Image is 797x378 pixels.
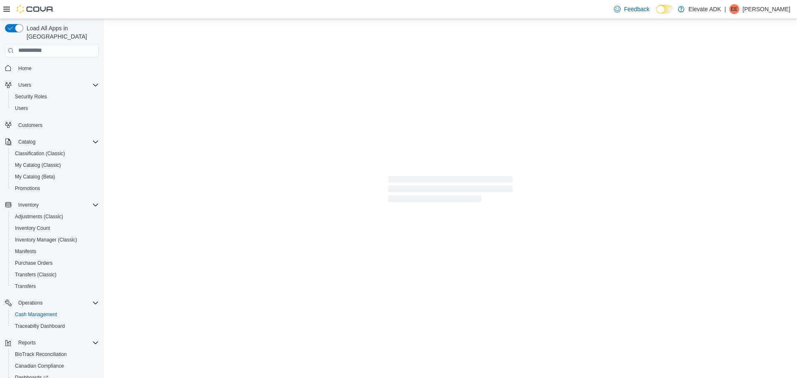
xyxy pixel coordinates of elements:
span: Home [18,65,32,72]
span: BioTrack Reconciliation [12,349,99,359]
a: Home [15,63,35,73]
button: Adjustments (Classic) [8,211,102,222]
span: Canadian Compliance [12,361,99,371]
button: Reports [2,337,102,349]
a: My Catalog (Classic) [12,160,64,170]
span: Catalog [18,139,35,145]
span: Inventory Manager (Classic) [12,235,99,245]
button: Traceabilty Dashboard [8,320,102,332]
span: Manifests [15,248,36,255]
span: EE [731,4,738,14]
button: Transfers [8,280,102,292]
button: Users [15,80,34,90]
span: Customers [15,120,99,130]
a: Promotions [12,183,44,193]
button: Catalog [2,136,102,148]
p: [PERSON_NAME] [743,4,790,14]
a: BioTrack Reconciliation [12,349,70,359]
span: BioTrack Reconciliation [15,351,67,358]
a: Adjustments (Classic) [12,212,66,222]
span: Cash Management [15,311,57,318]
button: Operations [15,298,46,308]
span: Promotions [12,183,99,193]
span: My Catalog (Classic) [15,162,61,168]
span: Catalog [15,137,99,147]
span: Purchase Orders [12,258,99,268]
button: Manifests [8,246,102,257]
span: Operations [18,300,43,306]
button: Promotions [8,183,102,194]
span: Purchase Orders [15,260,53,266]
span: Reports [15,338,99,348]
span: Adjustments (Classic) [15,213,63,220]
span: Transfers (Classic) [15,271,56,278]
span: Users [18,82,31,88]
span: Classification (Classic) [15,150,65,157]
a: Inventory Count [12,223,54,233]
span: Security Roles [12,92,99,102]
span: Users [15,105,28,112]
a: Traceabilty Dashboard [12,321,68,331]
span: My Catalog (Beta) [15,173,55,180]
a: Canadian Compliance [12,361,67,371]
p: | [724,4,726,14]
span: Operations [15,298,99,308]
p: Elevate ADK [689,4,721,14]
img: Cova [17,5,54,13]
span: Transfers [15,283,36,290]
span: Promotions [15,185,40,192]
button: Inventory [2,199,102,211]
button: Customers [2,119,102,131]
a: Classification (Classic) [12,149,68,159]
button: Reports [15,338,39,348]
a: Inventory Manager (Classic) [12,235,81,245]
button: Inventory Count [8,222,102,234]
span: Inventory Count [12,223,99,233]
button: Users [8,102,102,114]
span: Transfers (Classic) [12,270,99,280]
a: Users [12,103,31,113]
span: Security Roles [15,93,47,100]
button: Transfers (Classic) [8,269,102,280]
span: Canadian Compliance [15,363,64,369]
button: Catalog [15,137,39,147]
span: Customers [18,122,42,129]
button: My Catalog (Classic) [8,159,102,171]
span: Inventory Count [15,225,50,232]
span: Inventory [15,200,99,210]
span: Cash Management [12,310,99,319]
span: Manifests [12,246,99,256]
a: Feedback [611,1,653,17]
input: Dark Mode [656,5,674,14]
button: Users [2,79,102,91]
button: Inventory [15,200,42,210]
button: Home [2,62,102,74]
button: Inventory Manager (Classic) [8,234,102,246]
button: Classification (Classic) [8,148,102,159]
span: Users [12,103,99,113]
button: Purchase Orders [8,257,102,269]
a: Cash Management [12,310,60,319]
a: Customers [15,120,46,130]
span: My Catalog (Beta) [12,172,99,182]
span: Inventory Manager (Classic) [15,237,77,243]
span: Traceabilty Dashboard [12,321,99,331]
a: Transfers [12,281,39,291]
span: Load All Apps in [GEOGRAPHIC_DATA] [23,24,99,41]
span: Classification (Classic) [12,149,99,159]
a: Security Roles [12,92,50,102]
button: Operations [2,297,102,309]
span: Traceabilty Dashboard [15,323,65,329]
button: BioTrack Reconciliation [8,349,102,360]
button: Canadian Compliance [8,360,102,372]
span: Transfers [12,281,99,291]
span: Users [15,80,99,90]
button: My Catalog (Beta) [8,171,102,183]
div: Eli Emery [729,4,739,14]
button: Cash Management [8,309,102,320]
span: Home [15,63,99,73]
a: Manifests [12,246,39,256]
span: Reports [18,339,36,346]
span: Adjustments (Classic) [12,212,99,222]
